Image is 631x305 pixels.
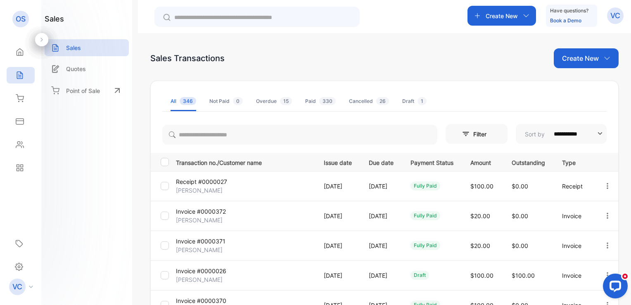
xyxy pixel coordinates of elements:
[562,241,586,250] p: Invoice
[470,183,493,190] span: $100.00
[512,183,528,190] span: $0.00
[176,186,223,195] p: [PERSON_NAME]
[233,97,243,105] span: 0
[280,97,292,105] span: 15
[596,270,631,305] iframe: LiveChat chat widget
[176,157,313,167] p: Transaction no./Customer name
[45,13,64,24] h1: sales
[554,48,619,68] button: Create New
[512,212,528,219] span: $0.00
[256,98,292,105] div: Overdue
[319,97,336,105] span: 330
[457,130,470,138] p: Filter
[410,271,429,280] div: draft
[610,10,620,21] p: VC
[176,245,223,254] p: [PERSON_NAME]
[410,241,440,250] div: fully paid
[16,14,26,24] p: OS
[369,271,394,280] p: [DATE]
[349,98,389,105] div: Cancelled
[324,241,352,250] p: [DATE]
[550,7,588,15] p: Have questions?
[176,275,223,284] p: [PERSON_NAME]
[66,43,81,52] p: Sales
[562,157,586,167] p: Type
[45,81,129,100] a: Point of Sale
[176,267,226,275] p: Invoice #0000026
[176,207,226,216] p: Invoice #0000372
[369,157,394,167] p: Due date
[305,98,336,105] div: Paid
[369,241,394,250] p: [DATE]
[607,6,624,26] button: VC
[562,271,586,280] p: Invoice
[562,212,586,220] p: Invoice
[562,53,599,63] p: Create New
[470,157,495,167] p: Amount
[550,17,581,24] a: Book a Demo
[562,182,586,191] p: Receipt
[45,39,129,56] a: Sales
[176,296,226,305] p: Invoice #0000370
[324,182,352,191] p: [DATE]
[525,130,545,138] p: Sort by
[324,271,352,280] p: [DATE]
[45,60,129,77] a: Quotes
[66,64,86,73] p: Quotes
[467,6,536,26] button: Create New
[516,124,607,144] button: Sort by
[470,242,490,249] span: $20.00
[176,177,227,186] p: Receipt #0000027
[176,216,223,224] p: [PERSON_NAME]
[209,98,243,105] div: Not Paid
[470,212,490,219] span: $20.00
[369,212,394,220] p: [DATE]
[376,97,389,105] span: 26
[410,181,440,191] div: fully paid
[171,98,196,105] div: All
[410,211,440,220] div: fully paid
[12,281,22,292] p: VC
[512,157,545,167] p: Outstanding
[486,12,518,20] p: Create New
[512,272,535,279] span: $100.00
[470,272,493,279] span: $100.00
[410,157,453,167] p: Payment Status
[176,237,225,245] p: Invoice #0000371
[402,98,427,105] div: Draft
[66,86,100,95] p: Point of Sale
[150,52,225,64] div: Sales Transactions
[512,242,528,249] span: $0.00
[324,212,352,220] p: [DATE]
[369,182,394,191] p: [DATE]
[324,157,352,167] p: Issue date
[418,97,427,105] span: 1
[180,97,196,105] span: 346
